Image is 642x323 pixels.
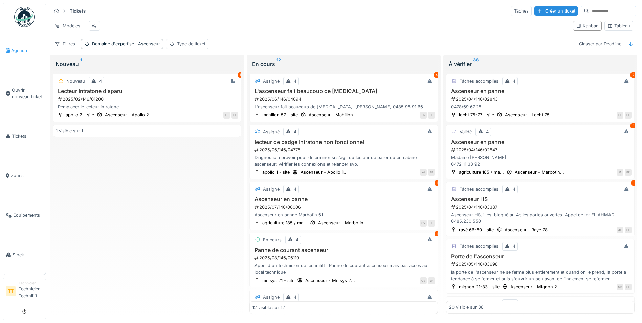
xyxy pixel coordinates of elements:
[252,60,435,68] div: En cours
[294,129,296,135] div: 4
[262,112,298,118] div: mahillon 57 - site
[51,21,83,31] div: Modèles
[459,169,504,175] div: agriculture 185 / ma...
[513,186,515,192] div: 4
[252,154,435,167] div: Diagnostic à prévoir pour déterminer si s'agit du lecteur de palier ou en cabine ascenseur; vérif...
[294,186,296,192] div: 4
[92,41,160,47] div: Domaine d'expertise
[435,180,439,186] div: 1
[301,169,348,175] div: Ascenseur - Apollo 1...
[460,300,499,307] div: Tâches accomplies
[428,169,435,176] div: EF
[617,227,623,233] div: JE
[262,277,294,284] div: metsys 21 - site
[449,196,632,202] h3: Ascenseur HS
[576,23,599,29] div: Kanban
[510,284,561,290] div: Ascenseur - Mignon 2...
[460,78,499,84] div: Tâches accomplies
[294,78,296,84] div: 4
[459,284,500,290] div: mignon 21-33 - site
[459,112,494,118] div: locht 75-77 - site
[449,104,632,110] div: 0478/69.67.28
[14,7,35,27] img: Badge_color-CXgf-gQk.svg
[511,6,532,16] div: Tâches
[294,294,296,300] div: 4
[254,147,435,153] div: 2025/06/146/04775
[617,112,623,119] div: HL
[309,112,357,118] div: Ascenseur - Mahillon...
[276,60,281,68] sup: 12
[252,262,435,275] div: Appel d'un technicien de technilift : Panne de courant ascenseur mais pas accès au local technique
[625,284,632,290] div: EF
[252,139,435,145] h3: lecteur de badge Intratone non fonctionnel
[625,169,632,176] div: EF
[254,204,435,210] div: 2025/07/146/06006
[428,220,435,227] div: EF
[630,123,636,128] div: 2
[631,180,636,186] div: 1
[459,227,494,233] div: rayé 66-80 - site
[51,39,78,49] div: Filtres
[296,237,298,243] div: 4
[12,87,43,100] span: Ouvrir nouveau ticket
[450,261,632,267] div: 2025/05/146/03698
[513,300,515,307] div: 4
[231,112,238,119] div: EF
[435,231,439,236] div: 1
[305,277,355,284] div: Ascenseur - Metsys 2...
[56,104,238,110] div: Remplacer le lecteur intratone
[486,129,489,135] div: 4
[420,277,427,284] div: CV
[515,169,564,175] div: Ascenseur - Marbotin...
[262,169,290,175] div: apollo 1 - site
[449,88,632,94] h3: Ascenseur en panne
[420,169,427,176] div: AI
[420,220,427,227] div: CV
[513,78,515,84] div: 4
[252,196,435,202] h3: Ascenseur en panne
[12,133,43,139] span: Tickets
[3,70,46,116] a: Ouvrir nouveau ticket
[450,96,632,102] div: 2025/04/146/02843
[56,60,239,68] div: Nouveau
[66,78,85,84] div: Nouveau
[6,286,16,296] li: TT
[617,169,623,176] div: IS
[105,112,153,118] div: Ascenseur - Apollo 2...
[450,147,632,153] div: 2025/04/146/02847
[625,112,632,119] div: EF
[534,6,578,16] div: Créer un ticket
[67,8,88,14] strong: Tickets
[450,204,632,210] div: 2025/04/146/03387
[177,41,205,47] div: Type de ticket
[505,227,548,233] div: Ascenseur - Rayé 78
[252,247,435,253] h3: Panne de courant ascenseur
[449,212,632,224] div: Ascenseur HS, il est bloqué au 4e les portes ouvertes. Appel de mr EL AHMADI 0485.230.550
[262,220,307,226] div: agriculture 185 / ma...
[252,212,435,218] div: Ascenseur en panne Marbotin 61
[99,78,102,84] div: 4
[252,88,435,94] h3: L'ascenseur fait beaucoup de [MEDICAL_DATA]
[254,96,435,102] div: 2025/06/146/04694
[19,281,43,286] div: Technicien
[576,39,624,49] div: Classer par Deadline
[134,41,160,46] span: : Ascenseur
[617,284,623,290] div: MB
[428,277,435,284] div: EF
[449,60,632,68] div: À vérifier
[513,243,515,250] div: 4
[3,195,46,235] a: Équipements
[3,116,46,156] a: Tickets
[66,112,94,118] div: apollo 2 - site
[449,154,632,167] div: Madame [PERSON_NAME] 0472 11 33 92
[449,253,632,260] h3: Porte de l'ascenseur
[252,104,435,110] div: L'ascenseur fait beaucoup de [MEDICAL_DATA]. [PERSON_NAME] 0485 98 91 66
[19,281,43,302] li: Technicien Technilift
[11,47,43,54] span: Agenda
[420,112,427,119] div: EN
[505,112,550,118] div: Ascenseur - Locht 75
[263,294,280,300] div: Assigné
[263,78,280,84] div: Assigné
[80,60,82,68] sup: 1
[13,252,43,258] span: Stock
